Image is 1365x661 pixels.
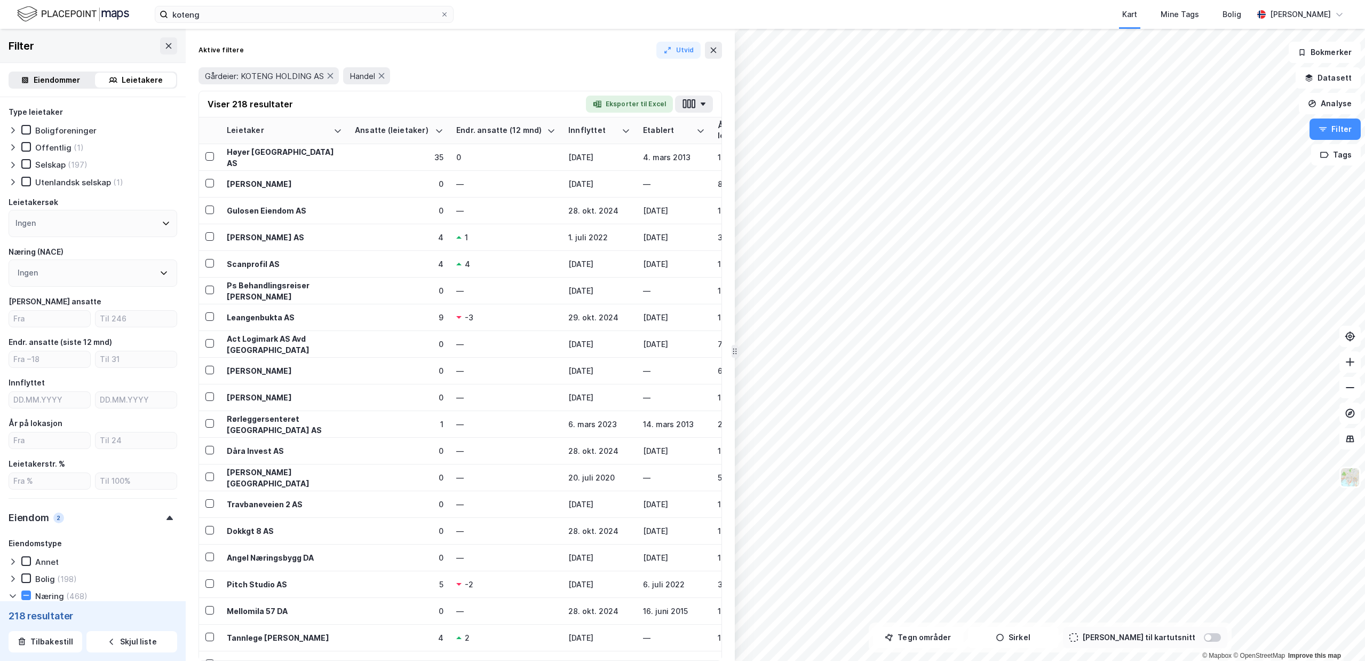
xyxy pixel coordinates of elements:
div: 2 [465,632,470,643]
div: 3 [718,579,774,590]
div: 8 [718,178,774,190]
div: Viser 218 resultater [208,98,293,111]
div: 218 resultater [9,610,177,623]
a: Mapbox [1202,652,1232,659]
div: [PERSON_NAME] [227,178,342,190]
div: [DATE] [643,499,705,510]
div: Selskap [35,160,66,170]
button: Datasett [1296,67,1361,89]
div: Dokkgt 8 AS [227,525,342,537]
div: — [456,365,555,376]
div: [DATE] [568,285,630,296]
div: — [456,445,555,457]
div: [DATE] [643,205,705,216]
div: Høyer [GEOGRAPHIC_DATA] AS [227,146,342,169]
div: [DATE] [643,232,705,243]
div: — [456,605,555,617]
div: [DATE] [568,152,630,163]
button: Bokmerker [1289,42,1361,63]
div: — [456,205,555,216]
div: 0 [355,525,443,537]
div: Etablert [643,125,692,136]
div: Leangenbukta AS [227,312,342,323]
input: Fra [9,311,90,327]
div: 4. mars 2013 [643,152,705,163]
div: Ingen [18,266,38,279]
div: Angel Næringsbygg DA [227,552,342,563]
div: 0 [355,552,443,563]
div: [PERSON_NAME] [227,365,342,376]
div: År på lokasjon [718,121,761,140]
div: 28. okt. 2024 [568,205,630,216]
div: 1. juli 2022 [568,232,630,243]
div: [DATE] [568,365,630,376]
div: (1) [74,143,84,153]
div: 14. mars 2013 [643,419,705,430]
a: Improve this map [1288,652,1341,659]
div: [DATE] [568,258,630,270]
div: [DATE] [643,525,705,537]
div: 35 [355,152,443,163]
div: 28. okt. 2024 [568,525,630,537]
div: — [456,419,555,430]
div: — [643,472,705,483]
div: 3 [718,232,774,243]
div: 0 [355,285,443,296]
div: 29. okt. 2024 [568,312,630,323]
button: Analyse [1299,93,1361,114]
div: Leietakere [122,74,163,86]
div: 1 [718,258,774,270]
div: 7 [718,339,774,350]
input: Fra [9,432,90,448]
input: Til 246 [96,311,177,327]
button: Skjul liste [86,631,177,652]
div: Endr. ansatte (siste 12 mnd) [9,336,112,349]
button: Utvid [656,42,701,59]
div: Offentlig [35,143,72,153]
div: — [643,285,705,296]
div: Leietakersøk [9,196,58,209]
div: [DATE] [568,499,630,510]
button: Sirkel [968,627,1059,648]
div: Ingen [15,217,36,230]
input: Søk på adresse, matrikkel, gårdeiere, leietakere eller personer [168,6,440,22]
div: -3 [465,312,473,323]
div: — [456,392,555,403]
div: Rørleggersenteret [GEOGRAPHIC_DATA] AS [227,413,342,436]
button: Filter [1310,119,1361,140]
div: Næring [35,591,64,601]
span: Handel [350,71,375,81]
button: Tags [1311,144,1361,166]
div: (197) [68,160,88,170]
div: 0 [355,392,443,403]
div: Leietaker [227,125,329,136]
div: Aktive filtere [199,46,244,54]
div: [PERSON_NAME] [1270,8,1331,21]
div: [DATE] [643,339,705,350]
div: (468) [66,591,88,601]
div: [DATE] [643,445,705,457]
div: — [456,525,555,537]
div: 28. okt. 2024 [568,605,630,617]
div: Mine Tags [1161,8,1199,21]
div: — [643,392,705,403]
div: [DATE] [568,552,630,563]
div: — [456,285,555,296]
div: 0 [456,152,555,163]
div: 1 [465,232,468,243]
div: 12 [718,152,774,163]
div: 0 [355,339,443,350]
div: Endr. ansatte (12 mnd) [456,125,543,136]
div: 1 [718,552,774,563]
div: [PERSON_NAME] ansatte [9,295,101,308]
div: Travbaneveien 2 AS [227,499,342,510]
input: Til 31 [96,351,177,367]
div: (1) [113,177,123,187]
div: 0 [355,365,443,376]
div: 1 [718,445,774,457]
div: — [456,499,555,510]
div: Tannlege [PERSON_NAME] [227,632,342,643]
div: Bolig [1223,8,1241,21]
div: — [643,178,705,190]
div: 2 [53,513,64,523]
